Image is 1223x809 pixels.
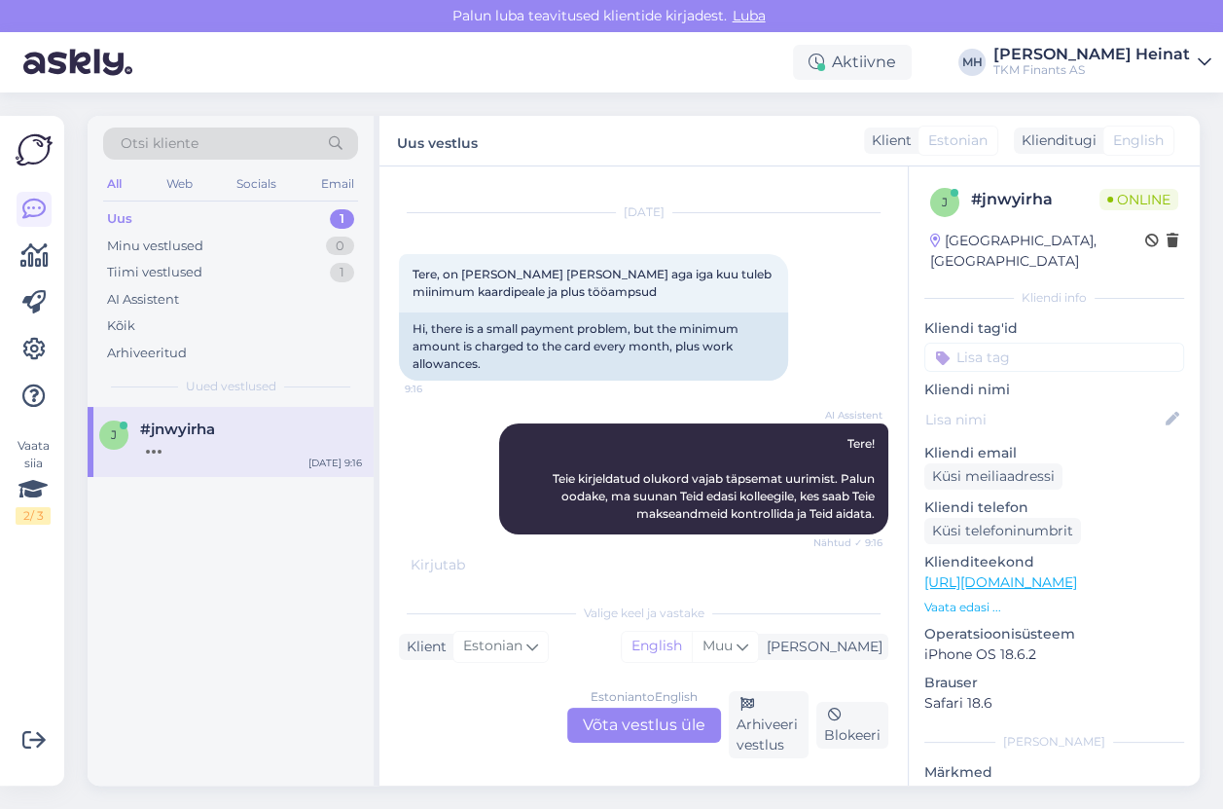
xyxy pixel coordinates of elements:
[111,427,117,442] span: j
[924,673,1184,693] p: Brauser
[140,421,215,438] span: #jnwyirha
[16,437,51,525] div: Vaata siia
[622,632,692,661] div: English
[729,691,809,758] div: Arhiveeri vestlus
[924,343,1184,372] input: Lisa tag
[308,456,362,470] div: [DATE] 9:16
[317,171,358,197] div: Email
[924,318,1184,339] p: Kliendi tag'id
[930,231,1145,272] div: [GEOGRAPHIC_DATA], [GEOGRAPHIC_DATA]
[330,209,354,229] div: 1
[924,644,1184,665] p: iPhone OS 18.6.2
[928,130,988,151] span: Estonian
[397,128,478,154] label: Uus vestlus
[793,45,912,80] div: Aktiivne
[924,624,1184,644] p: Operatsioonisüsteem
[924,762,1184,783] p: Märkmed
[121,133,198,154] span: Otsi kliente
[809,408,882,423] span: AI Assistent
[702,637,733,654] span: Muu
[993,62,1190,78] div: TKM Finants AS
[993,47,1211,78] a: [PERSON_NAME] HeinatTKM Finants AS
[399,313,788,381] div: Hi, there is a small payment problem, but the minimum amount is charged to the card every month, ...
[809,535,882,550] span: Nähtud ✓ 9:16
[107,263,202,282] div: Tiimi vestlused
[399,203,888,221] div: [DATE]
[1099,189,1178,210] span: Online
[925,409,1162,430] input: Lisa nimi
[463,636,522,657] span: Estonian
[16,507,51,525] div: 2 / 3
[567,708,721,743] div: Võta vestlus üle
[107,237,203,256] div: Minu vestlused
[924,443,1184,463] p: Kliendi email
[107,209,132,229] div: Uus
[727,7,772,24] span: Luba
[924,573,1077,591] a: [URL][DOMAIN_NAME]
[103,171,126,197] div: All
[1113,130,1164,151] span: English
[1014,130,1097,151] div: Klienditugi
[330,263,354,282] div: 1
[924,463,1062,490] div: Küsi meiliaadressi
[864,130,912,151] div: Klient
[993,47,1190,62] div: [PERSON_NAME] Heinat
[971,188,1099,211] div: # jnwyirha
[405,382,478,396] span: 9:16
[399,555,888,575] div: Kirjutab
[924,380,1184,400] p: Kliendi nimi
[107,344,187,363] div: Arhiveeritud
[591,688,698,706] div: Estonian to English
[924,518,1081,544] div: Küsi telefoninumbrit
[924,552,1184,572] p: Klienditeekond
[399,605,888,622] div: Valige keel ja vastake
[958,49,986,76] div: MH
[162,171,197,197] div: Web
[413,267,774,299] span: Tere, on [PERSON_NAME] [PERSON_NAME] aga iga kuu tuleb miinimum kaardipeale ja plus tööampsud
[233,171,280,197] div: Socials
[924,733,1184,751] div: [PERSON_NAME]
[816,702,888,749] div: Blokeeri
[942,195,948,209] span: j
[107,290,179,310] div: AI Assistent
[924,289,1184,307] div: Kliendi info
[326,237,354,256] div: 0
[924,497,1184,518] p: Kliendi telefon
[186,378,276,395] span: Uued vestlused
[924,693,1184,714] p: Safari 18.6
[107,316,135,336] div: Kõik
[16,131,53,168] img: Askly Logo
[553,436,878,521] span: Tere! Teie kirjeldatud olukord vajab täpsemat uurimist. Palun oodake, ma suunan Teid edasi kollee...
[924,599,1184,616] p: Vaata edasi ...
[759,637,882,657] div: [PERSON_NAME]
[399,637,447,657] div: Klient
